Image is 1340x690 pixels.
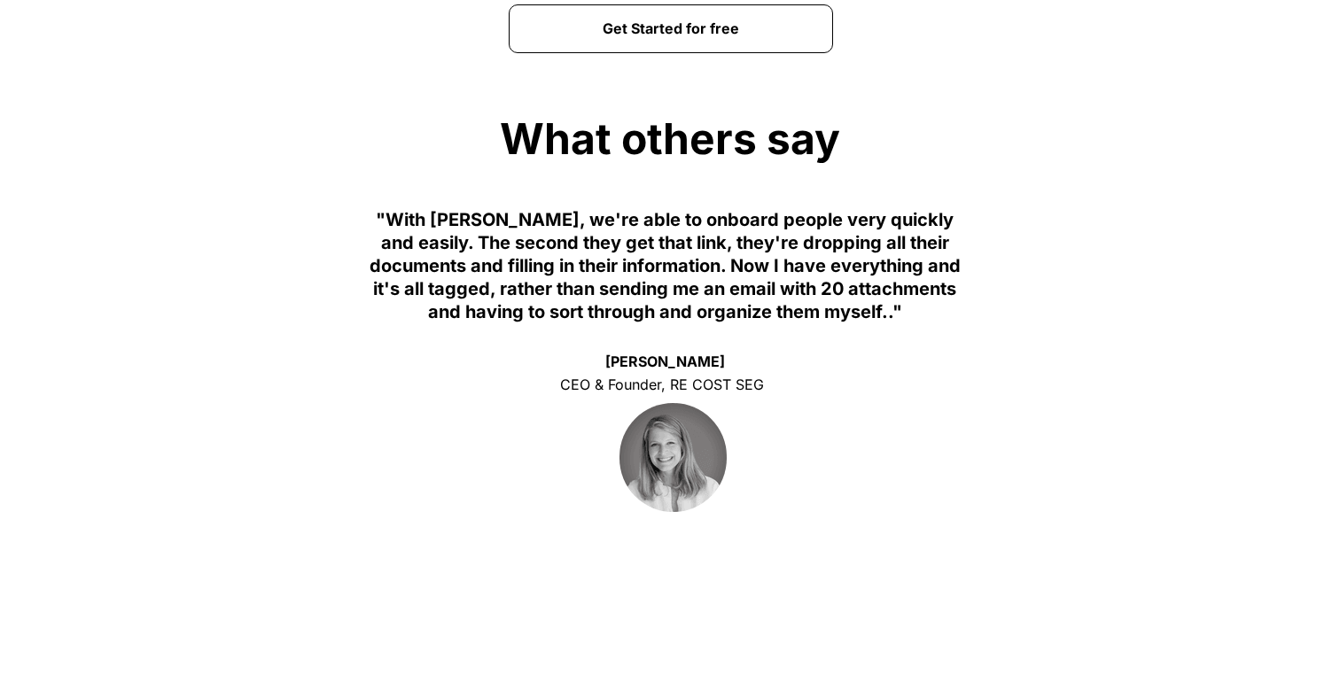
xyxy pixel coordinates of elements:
[605,353,725,370] span: [PERSON_NAME]
[509,4,833,53] a: Get Started for free
[500,112,840,165] span: What others say
[603,19,739,37] strong: Get Started for free
[560,376,764,393] span: CEO & Founder, RE COST SEG
[370,209,961,322] span: "With [PERSON_NAME], we're able to onboard people very quickly and easily. The second they get th...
